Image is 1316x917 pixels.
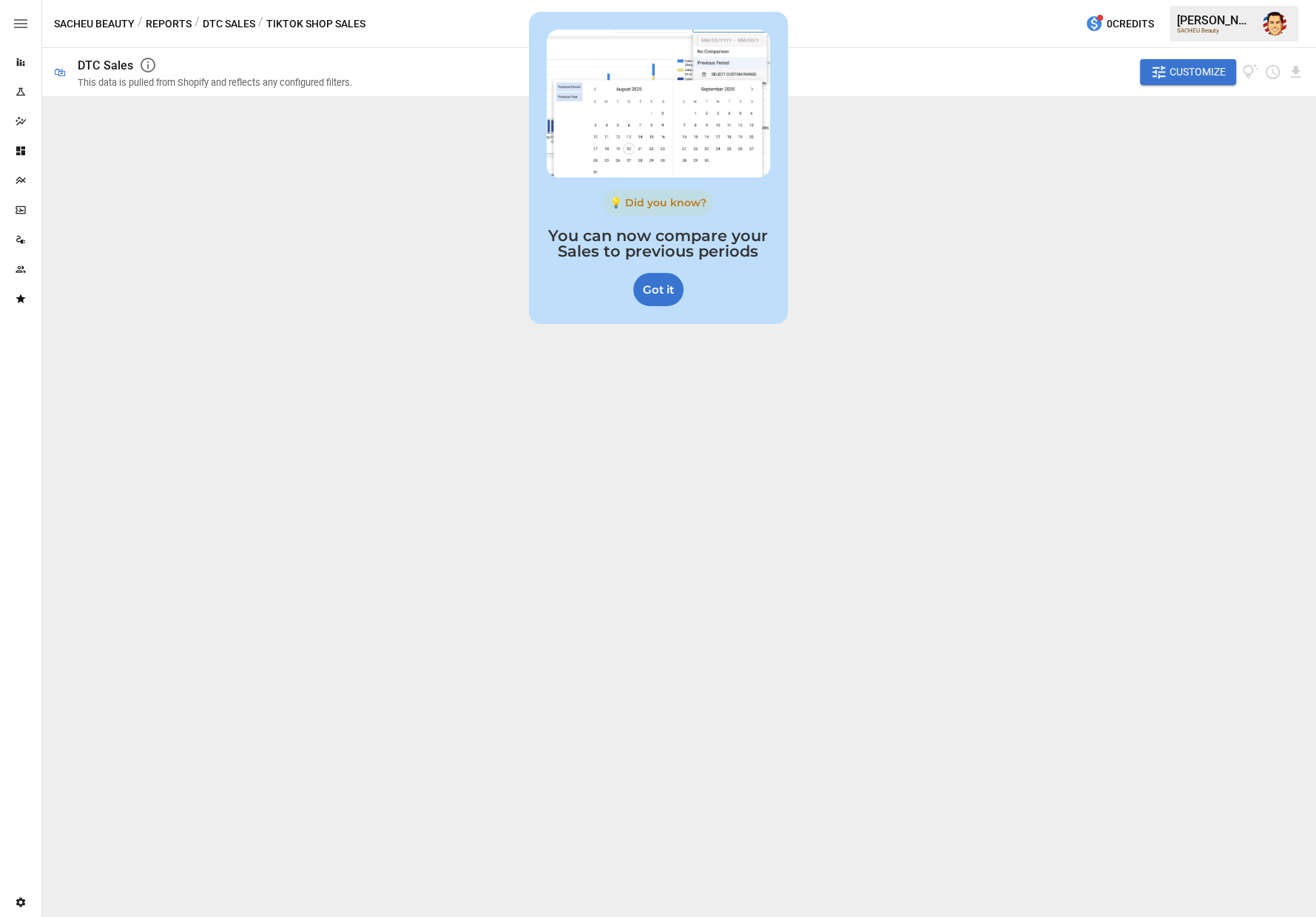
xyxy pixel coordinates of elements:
button: SACHEU Beauty [54,15,135,33]
button: Austin Gardner-Smith [1254,3,1295,44]
div: This data is pulled from Shopify and reflects any configured filters. [78,77,352,88]
button: Schedule report [1264,64,1281,81]
img: Austin Gardner-Smith [1263,12,1286,35]
span: Customize [1170,63,1226,81]
div: 🛍 [54,65,66,79]
button: Reports [146,15,192,33]
button: View documentation [1242,59,1259,86]
div: / [258,15,263,33]
div: / [138,15,143,33]
button: Customize [1140,59,1236,86]
button: 0Credits [1079,10,1160,38]
div: SACHEU Beauty [1177,27,1254,34]
div: DTC Sales [78,58,133,72]
button: Download report [1287,64,1304,81]
div: [PERSON_NAME] [1177,13,1254,27]
div: / [195,15,200,33]
span: 0 Credits [1107,15,1154,33]
button: DTC Sales [203,15,255,33]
